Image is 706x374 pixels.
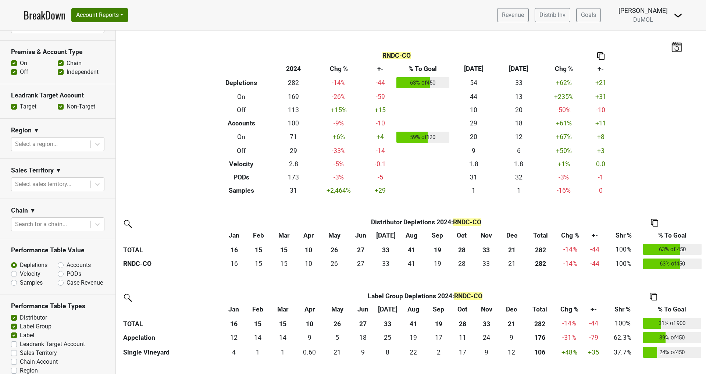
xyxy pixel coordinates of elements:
th: Jul: activate to sort column ascending [373,229,398,242]
td: -26 % [311,90,366,103]
td: 282 [276,75,311,90]
div: 26 [322,259,346,268]
img: Copy to clipboard [651,219,658,227]
th: 16 [222,242,246,257]
td: 31 [276,184,311,197]
div: 0.60 [297,348,322,357]
label: Off [20,68,28,76]
img: filter [121,291,133,303]
th: Mar: activate to sort column ascending [271,229,297,242]
th: Oct: activate to sort column ascending [450,229,473,242]
td: -44 [366,75,395,90]
label: Non-Target [67,102,95,111]
td: 13 [496,90,541,103]
td: 20 [496,103,541,117]
td: -59 [366,90,395,103]
th: May: activate to sort column ascending [320,229,348,242]
td: 2.8 [276,157,311,171]
td: 18 [351,331,375,345]
th: &nbsp;: activate to sort column ascending [121,303,222,316]
td: 2 [426,345,451,360]
th: 15 [271,242,297,257]
td: -3 % [541,171,586,184]
div: 12 [501,348,522,357]
td: 19.166 [400,331,426,345]
a: BreakDown [24,7,65,23]
td: +4 [366,130,395,145]
th: Jun: activate to sort column ascending [351,303,375,316]
td: 13.7 [270,331,296,345]
td: 33 [496,75,541,90]
td: 14.7 [271,257,297,271]
td: 9.8 [297,257,321,271]
th: On [207,90,276,103]
label: Samples [20,278,43,287]
label: Depletions [20,261,47,270]
div: [PERSON_NAME] [618,6,668,15]
td: 40.999 [399,257,425,271]
td: 21 [324,345,351,360]
td: 0.6 [296,345,324,360]
td: 26.5 [348,257,373,271]
td: -1 [586,171,615,184]
label: Distributor [20,313,47,322]
div: 1 [271,348,294,357]
td: 8.2 [375,345,400,360]
td: 6 [496,144,541,157]
td: 20.8 [499,257,524,271]
td: 15.5 [222,257,246,271]
span: -44 [590,246,599,253]
span: RNDC-CO [382,52,411,59]
th: +-: activate to sort column ascending [584,229,606,242]
th: Off [207,144,276,157]
h3: Performance Table Types [11,302,104,310]
th: % To Goal: activate to sort column ascending [642,229,703,242]
label: Sales Territory [20,349,57,357]
td: +8 [586,130,615,145]
div: 176 [526,333,554,342]
div: -79 [585,333,603,342]
div: 21 [325,348,349,357]
td: 71 [276,130,311,145]
td: 20 [451,130,496,145]
td: +3 [586,144,615,157]
th: 15 [246,242,271,257]
th: 21 [499,242,524,257]
th: +- [366,62,395,75]
div: 9 [297,333,322,342]
th: 10 [297,242,321,257]
td: 5 [324,331,351,345]
td: -16 % [541,184,586,197]
div: 2 [428,348,450,357]
span: RNDC-CO [454,292,482,300]
td: -10 [366,117,395,130]
td: 10.5 [451,331,474,345]
th: 2024 [276,62,311,75]
div: 27 [350,259,372,268]
th: Velocity [207,157,276,171]
th: 33 [375,316,400,331]
td: +21 [586,75,615,90]
img: Copy to clipboard [597,52,605,60]
td: 29 [276,144,311,157]
td: 33 [373,257,398,271]
label: Chain [67,59,82,68]
td: 29 [451,117,496,130]
div: +35 [585,348,603,357]
td: -14 % [311,75,366,90]
td: 1.8 [451,157,496,171]
th: Aug: activate to sort column ascending [400,303,426,316]
label: Label Group [20,322,51,331]
th: Mar: activate to sort column ascending [270,303,296,316]
td: 0.0 [586,157,615,171]
td: -14 % [556,257,584,271]
td: -5 [366,171,395,184]
th: 19 [425,242,450,257]
th: Jul: activate to sort column ascending [375,303,400,316]
td: 27.8 [450,257,473,271]
td: 100% [606,257,642,271]
td: 12 [496,130,541,145]
div: 106 [526,348,554,357]
div: 9 [353,348,373,357]
div: 9 [501,333,522,342]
